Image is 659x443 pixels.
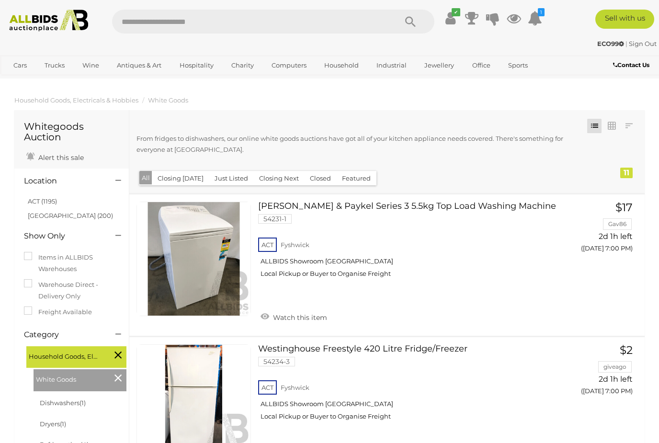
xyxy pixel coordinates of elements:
[40,420,66,428] a: Dryers(1)
[566,202,635,258] a: $17 Gav86 2d 1h left ([DATE] 7:00 PM)
[620,168,633,178] div: 11
[24,232,101,240] h4: Show Only
[566,344,635,400] a: $2 giveago 2d 1h left ([DATE] 7:00 PM)
[443,10,458,27] a: ✔
[38,57,71,73] a: Trucks
[629,40,657,47] a: Sign Out
[29,349,101,362] span: Household Goods, Electricals & Hobbies
[24,279,119,302] label: Warehouse Direct - Delivery Only
[7,57,33,73] a: Cars
[152,171,209,186] button: Closing [DATE]
[76,57,105,73] a: Wine
[60,420,66,428] span: (1)
[318,57,365,73] a: Household
[173,57,220,73] a: Hospitality
[304,171,337,186] button: Closed
[209,171,254,186] button: Just Listed
[24,177,101,185] h4: Location
[40,399,86,407] a: Dishwashers(1)
[265,344,552,428] a: Westinghouse Freestyle 420 Litre Fridge/Freezer 54234-3 ACT Fyshwick ALLBIDS Showroom [GEOGRAPHIC...
[336,171,376,186] button: Featured
[24,149,86,164] a: Alert this sale
[613,60,652,70] a: Contact Us
[7,73,88,89] a: [GEOGRAPHIC_DATA]
[466,57,497,73] a: Office
[28,197,57,205] a: ACT (1195)
[258,309,329,324] a: Watch this item
[620,343,633,357] span: $2
[386,10,434,34] button: Search
[595,10,654,29] a: Sell with us
[28,212,113,219] a: [GEOGRAPHIC_DATA] (200)
[5,10,93,32] img: Allbids.com.au
[24,121,119,142] h1: Whitegoods Auction
[139,171,152,185] button: All
[253,171,305,186] button: Closing Next
[528,10,542,27] a: 1
[111,57,168,73] a: Antiques & Art
[136,133,589,156] p: From fridges to dishwashers, our online white goods auctions have got all of your kitchen applian...
[615,201,633,214] span: $17
[625,40,627,47] span: |
[24,307,92,318] label: Freight Available
[148,96,188,104] a: White Goods
[14,96,138,104] a: Household Goods, Electricals & Hobbies
[613,61,649,68] b: Contact Us
[452,8,460,16] i: ✔
[36,372,108,385] span: White Goods
[502,57,534,73] a: Sports
[265,202,552,285] a: [PERSON_NAME] & Paykel Series 3 5.5kg Top Load Washing Machine 54231-1 ACT Fyshwick ALLBIDS Showr...
[36,153,84,162] span: Alert this sale
[265,57,313,73] a: Computers
[24,252,119,274] label: Items in ALLBIDS Warehouses
[538,8,545,16] i: 1
[370,57,413,73] a: Industrial
[24,330,101,339] h4: Category
[225,57,260,73] a: Charity
[80,399,86,407] span: (1)
[597,40,625,47] a: ECO99
[271,313,327,322] span: Watch this item
[418,57,460,73] a: Jewellery
[597,40,624,47] strong: ECO99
